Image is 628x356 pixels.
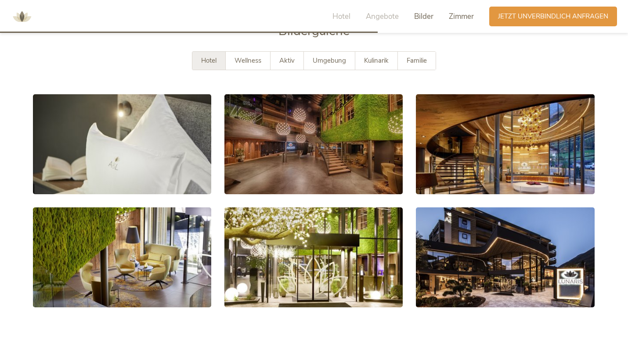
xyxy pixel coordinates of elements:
a: AMONTI & LUNARIS Wellnessresort [9,13,35,19]
span: Wellness [235,56,261,65]
span: Umgebung [313,56,346,65]
span: Angebote [366,11,399,21]
span: Familie [407,56,427,65]
span: Hotel [332,11,350,21]
span: Bilder [414,11,433,21]
span: Jetzt unverbindlich anfragen [498,12,608,21]
span: Hotel [201,56,217,65]
span: Zimmer [449,11,474,21]
span: Aktiv [279,56,295,65]
span: Kulinarik [364,56,389,65]
img: AMONTI & LUNARIS Wellnessresort [9,4,35,30]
